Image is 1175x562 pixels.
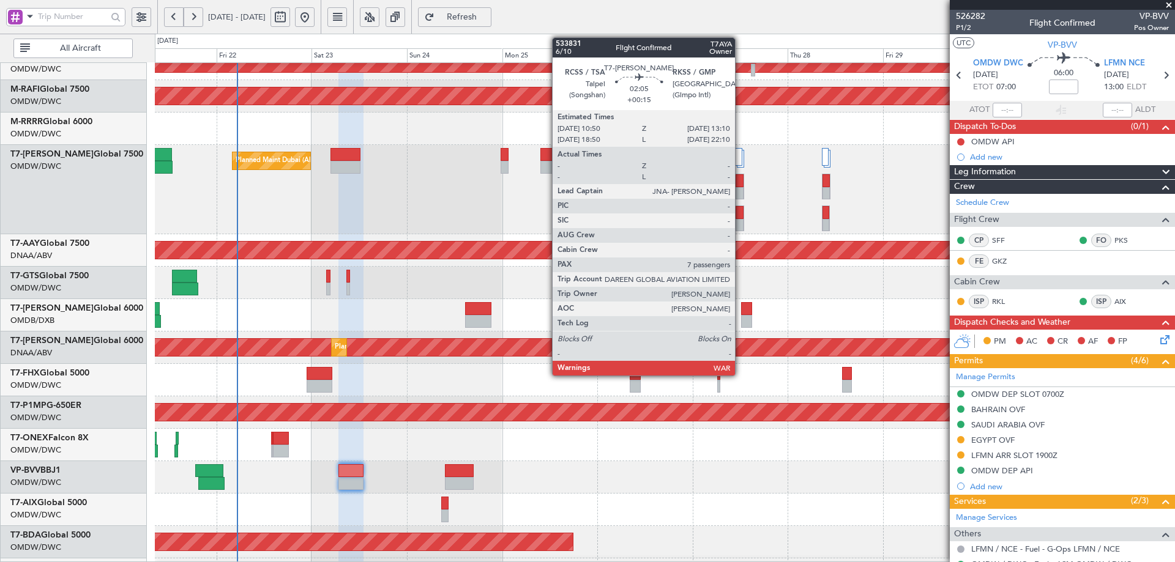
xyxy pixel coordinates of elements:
span: FP [1118,336,1127,348]
a: LFMN / NCE - Fuel - G-Ops LFMN / NCE [971,544,1120,554]
span: Flight Crew [954,213,999,227]
a: OMDW/DWC [10,161,61,172]
button: UTC [953,37,974,48]
span: M-RRRR [10,117,43,126]
span: [DATE] [1104,69,1129,81]
button: All Aircraft [13,39,133,58]
span: Permits [954,354,983,368]
a: VP-BVVBBJ1 [10,466,61,475]
a: T7-[PERSON_NAME]Global 6000 [10,336,143,345]
div: SAUDI ARABIA OVF [971,420,1045,430]
span: T7-GTS [10,272,39,280]
div: Add new [970,152,1169,162]
a: OMDW/DWC [10,412,61,423]
span: (0/1) [1131,120,1149,133]
div: CP [969,234,989,247]
div: Mon 25 [502,48,598,63]
span: (4/6) [1131,354,1149,367]
span: T7-ONEX [10,434,48,442]
div: Planned Maint Dubai (Al Maktoum Intl) [236,152,356,170]
a: OMDW/DWC [10,128,61,139]
span: VP-BVV [1048,39,1077,51]
span: (2/3) [1131,494,1149,507]
a: T7-[PERSON_NAME]Global 6000 [10,304,143,312]
span: AC [1026,336,1037,348]
a: DNAA/ABV [10,347,52,358]
a: OMDW/DWC [10,96,61,107]
a: PKS [1114,235,1142,246]
div: Fri 22 [217,48,312,63]
a: T7-P1MPG-650ER [10,401,81,410]
div: FO [1091,234,1111,247]
a: OMDW/DWC [10,542,61,553]
div: Thu 28 [788,48,883,63]
a: Schedule Crew [956,197,1009,209]
div: Sat 23 [311,48,407,63]
span: M-RAFI [10,85,40,94]
div: BAHRAIN OVF [971,404,1025,415]
a: T7-AAYGlobal 7500 [10,239,89,248]
a: SFF [992,235,1020,246]
div: Thu 21 [121,48,217,63]
a: DNAA/ABV [10,250,52,261]
a: OMDW/DWC [10,477,61,488]
span: Crew [954,180,975,194]
span: PM [994,336,1006,348]
span: P1/2 [956,23,985,33]
div: Tue 26 [597,48,693,63]
span: All Aircraft [32,44,129,53]
div: Flight Confirmed [1029,17,1095,29]
span: T7-FHX [10,369,40,377]
div: OMDW DEP SLOT 0700Z [971,389,1064,399]
span: Cabin Crew [954,275,1000,289]
span: [DATE] - [DATE] [208,12,266,23]
a: OMDW/DWC [10,64,61,75]
div: Add new [970,481,1169,492]
span: Services [954,495,986,509]
span: VP-BVV [1134,10,1169,23]
span: ELDT [1127,81,1146,94]
span: AF [1088,336,1098,348]
span: 06:00 [1054,67,1073,79]
div: OMDW DEP API [971,465,1033,476]
a: OMDW/DWC [10,509,61,520]
span: Refresh [437,13,487,21]
span: CR [1057,336,1068,348]
a: T7-FHXGlobal 5000 [10,369,89,377]
span: Pos Owner [1134,23,1169,33]
div: FE [969,254,989,268]
span: T7-[PERSON_NAME] [10,304,94,312]
a: T7-ONEXFalcon 8X [10,434,89,442]
a: Manage Permits [956,371,1015,383]
a: T7-GTSGlobal 7500 [10,272,89,280]
span: T7-BDA [10,531,41,539]
input: Trip Number [38,7,107,26]
span: ETOT [973,81,993,94]
a: GKZ [992,256,1020,267]
button: Refresh [418,7,491,27]
span: T7-[PERSON_NAME] [10,336,94,345]
a: OMDW/DWC [10,283,61,294]
div: EGYPT OVF [971,435,1015,445]
span: 13:00 [1104,81,1124,94]
a: T7-BDAGlobal 5000 [10,531,91,539]
div: Sun 24 [407,48,502,63]
span: VP-BVV [10,466,40,475]
span: ALDT [1135,104,1155,116]
div: OMDW API [971,136,1015,147]
span: OMDW DWC [973,57,1023,70]
a: M-RRRRGlobal 6000 [10,117,92,126]
a: M-RAFIGlobal 7500 [10,85,89,94]
a: OMDW/DWC [10,445,61,456]
div: ISP [1091,295,1111,308]
span: T7-[PERSON_NAME] [10,150,94,158]
span: T7-AIX [10,498,37,507]
span: Dispatch Checks and Weather [954,316,1070,330]
span: ATOT [969,104,990,116]
a: OMDW/DWC [10,380,61,391]
a: T7-AIXGlobal 5000 [10,498,87,507]
span: Others [954,527,981,541]
div: Fri 29 [883,48,979,63]
a: RKL [992,296,1020,307]
span: Leg Information [954,165,1016,179]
